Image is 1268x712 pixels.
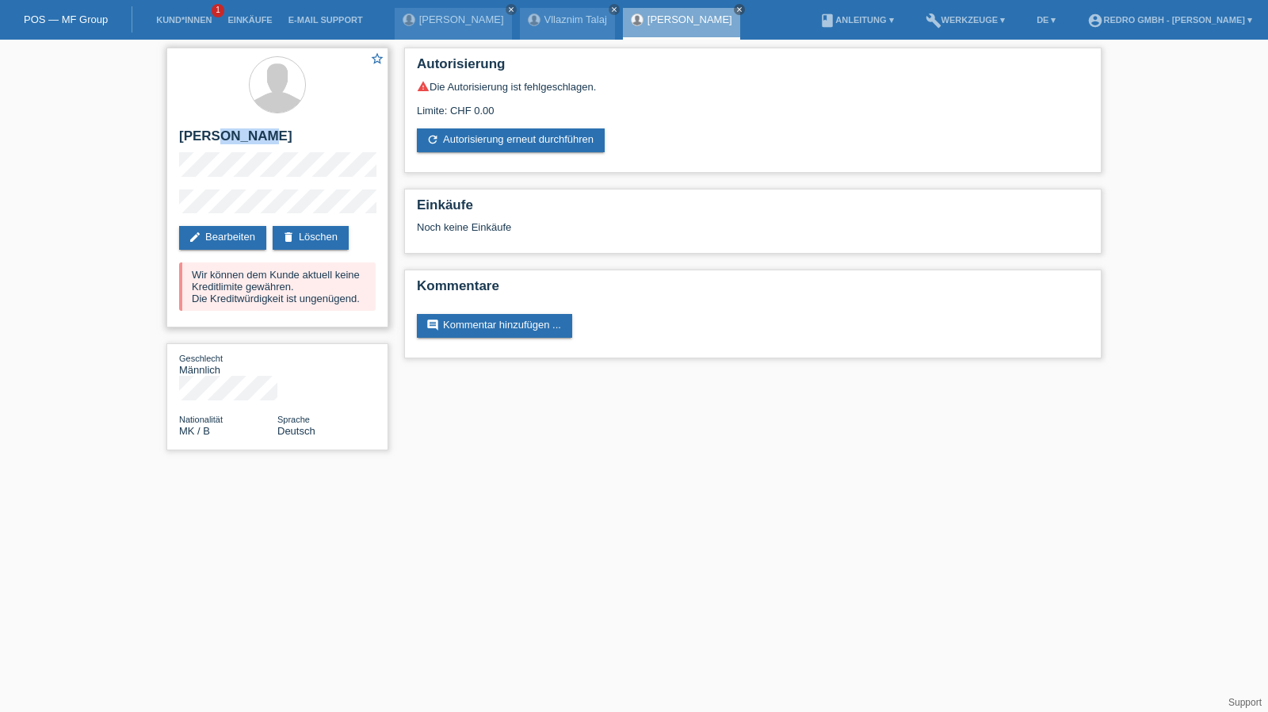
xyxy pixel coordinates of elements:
a: close [609,4,620,15]
a: refreshAutorisierung erneut durchführen [417,128,605,152]
a: buildWerkzeuge ▾ [918,15,1014,25]
a: close [734,4,745,15]
a: commentKommentar hinzufügen ... [417,314,572,338]
span: Mazedonien / B / 01.01.2015 [179,425,210,437]
h2: [PERSON_NAME] [179,128,376,152]
i: warning [417,80,430,93]
span: Geschlecht [179,354,223,363]
h2: Kommentare [417,278,1089,302]
i: delete [282,231,295,243]
i: close [735,6,743,13]
a: Support [1228,697,1262,708]
i: comment [426,319,439,331]
h2: Einkäufe [417,197,1089,221]
i: close [610,6,618,13]
div: Wir können dem Kunde aktuell keine Kreditlimite gewähren. Die Kreditwürdigkeit ist ungenügend. [179,262,376,311]
a: [PERSON_NAME] [647,13,732,25]
div: Die Autorisierung ist fehlgeschlagen. [417,80,1089,93]
a: DE ▾ [1029,15,1064,25]
div: Noch keine Einkäufe [417,221,1089,245]
i: close [507,6,515,13]
div: Limite: CHF 0.00 [417,93,1089,117]
a: close [506,4,517,15]
a: editBearbeiten [179,226,266,250]
a: star_border [370,52,384,68]
span: Sprache [277,415,310,424]
a: account_circleRedro GmbH - [PERSON_NAME] ▾ [1079,15,1260,25]
a: E-Mail Support [281,15,371,25]
i: edit [189,231,201,243]
h2: Autorisierung [417,56,1089,80]
span: Nationalität [179,415,223,424]
span: 1 [212,4,224,17]
a: bookAnleitung ▾ [812,15,901,25]
div: Männlich [179,352,277,376]
a: Vllaznim Talaj [544,13,607,25]
a: Einkäufe [220,15,280,25]
i: star_border [370,52,384,66]
i: refresh [426,133,439,146]
a: deleteLöschen [273,226,349,250]
a: POS — MF Group [24,13,108,25]
i: book [819,13,835,29]
a: Kund*innen [148,15,220,25]
i: account_circle [1087,13,1103,29]
span: Deutsch [277,425,315,437]
a: [PERSON_NAME] [419,13,504,25]
i: build [926,13,941,29]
